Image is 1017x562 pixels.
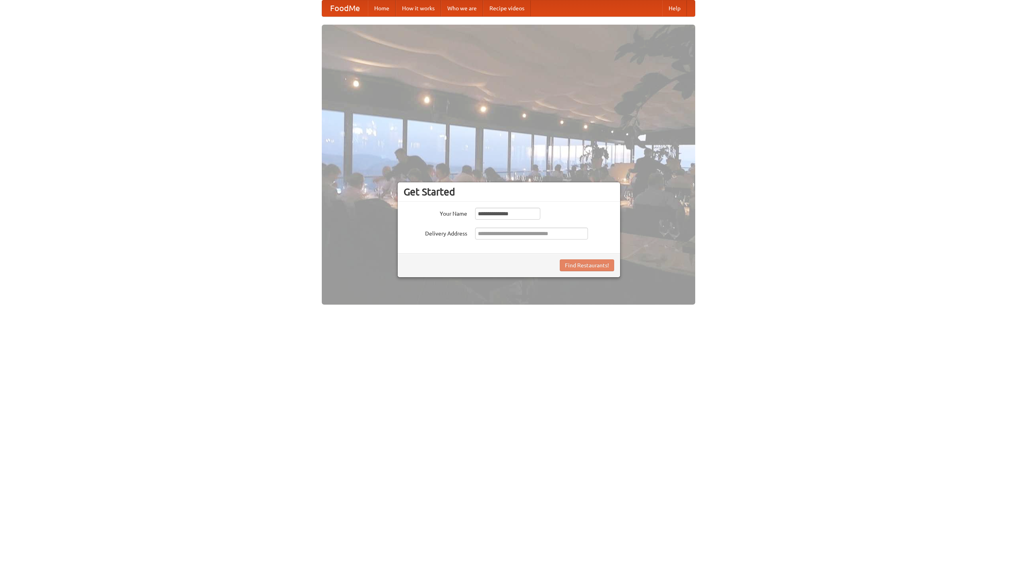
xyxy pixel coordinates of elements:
label: Delivery Address [404,228,467,238]
a: Home [368,0,396,16]
a: FoodMe [322,0,368,16]
button: Find Restaurants! [560,259,614,271]
a: How it works [396,0,441,16]
a: Recipe videos [483,0,531,16]
label: Your Name [404,208,467,218]
a: Help [662,0,687,16]
h3: Get Started [404,186,614,198]
a: Who we are [441,0,483,16]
